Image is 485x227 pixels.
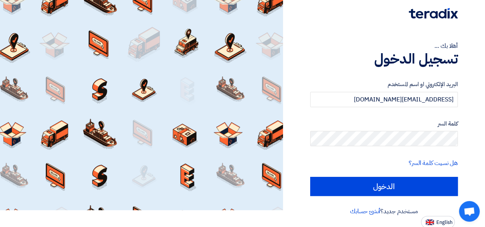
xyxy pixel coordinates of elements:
[459,201,480,222] div: Open chat
[310,80,458,89] label: البريد الإلكتروني او اسم المستخدم
[426,219,434,225] img: en-US.png
[310,177,458,196] input: الدخول
[310,41,458,51] div: أهلا بك ...
[409,158,458,168] a: هل نسيت كلمة السر؟
[310,51,458,67] h1: تسجيل الدخول
[310,92,458,107] input: أدخل بريد العمل الإلكتروني او اسم المستخدم الخاص بك ...
[350,207,380,216] a: أنشئ حسابك
[310,119,458,128] label: كلمة السر
[436,220,452,225] span: English
[310,207,458,216] div: مستخدم جديد؟
[409,8,458,19] img: Teradix logo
